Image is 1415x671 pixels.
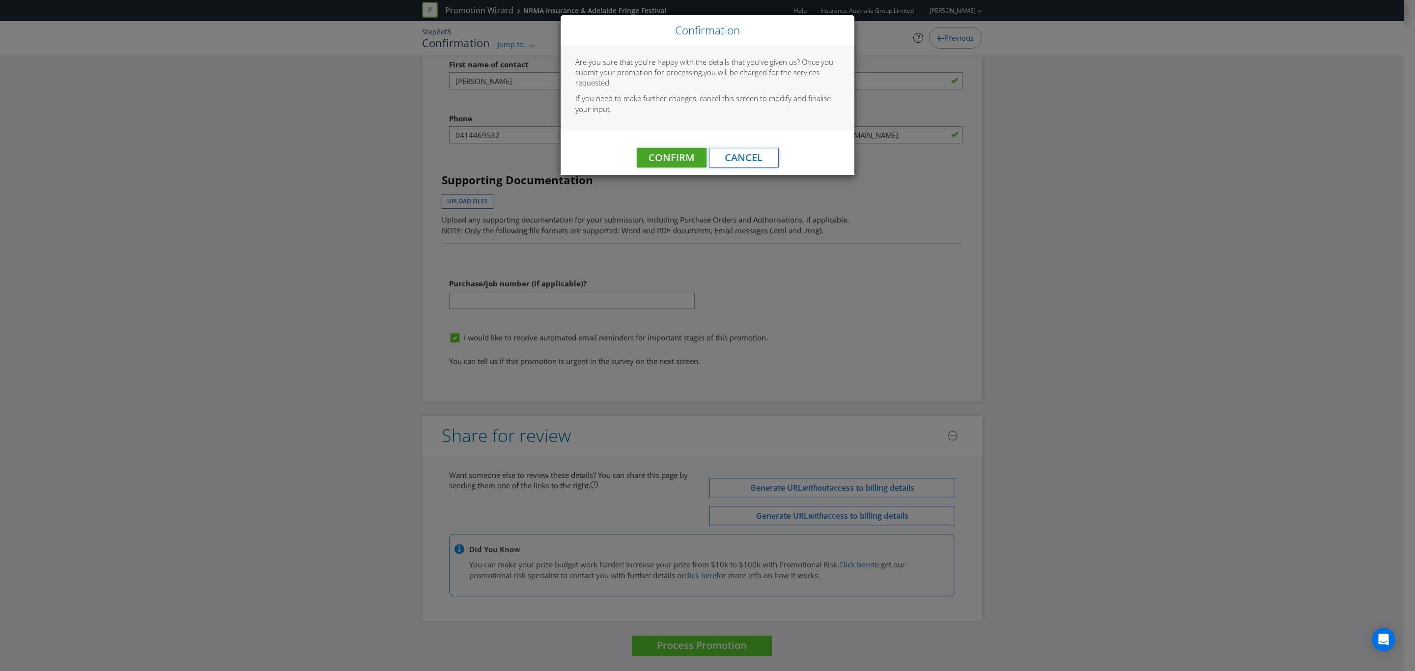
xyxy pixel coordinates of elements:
[561,15,854,46] div: Close
[649,151,694,164] span: Confirm
[1372,628,1395,651] div: Open Intercom Messenger
[575,67,820,87] span: you will be charged for the services requested
[575,93,840,114] p: If you need to make further changes, cancel this screen to modify and finalise your input.
[609,78,611,87] span: .
[637,148,707,168] button: Confirm
[709,148,779,168] button: Cancel
[575,57,833,77] span: Are you sure that you're happy with the details that you've given us? Once you submit your promot...
[675,23,740,38] span: Confirmation
[725,151,763,164] span: Cancel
